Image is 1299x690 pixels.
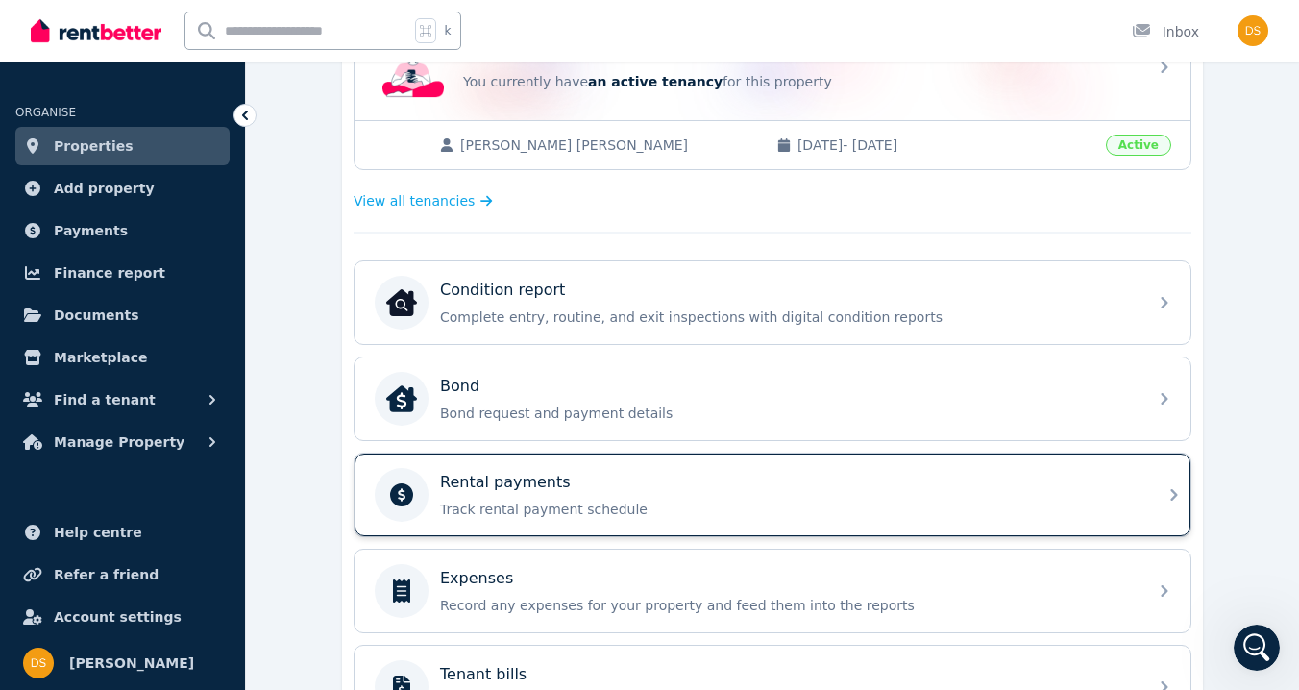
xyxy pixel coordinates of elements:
[15,56,369,406] div: Jodie says…
[54,605,182,628] span: Account settings
[440,596,1136,615] p: Record any expenses for your property and feed them into the reports
[463,72,1136,91] p: You currently have for this property
[16,503,368,535] textarea: Message…
[227,462,254,489] span: Amazing
[36,426,264,449] div: Rate your conversation
[440,404,1136,423] p: Bond request and payment details
[15,381,230,419] button: Find a tenant
[31,67,300,161] div: Hi [PERSON_NAME], thanks for confirming. We've updated the end date to 18/08 for 4/[STREET_ADDRES...
[355,357,1190,440] a: BondBondBond request and payment details
[54,135,134,158] span: Properties
[588,74,723,89] span: an active tenancy
[355,14,1190,120] a: Tenancy setupTenancy setupYou currently havean active tenancyfor this property
[460,136,757,155] span: [PERSON_NAME] [PERSON_NAME]
[31,16,161,45] img: RentBetter
[15,555,230,594] a: Refer a friend
[61,543,76,558] button: Gif picker
[15,598,230,636] a: Account settings
[1106,135,1171,156] span: Active
[93,10,218,24] h1: [PERSON_NAME]
[136,462,163,489] span: OK
[15,513,230,552] a: Help centre
[30,543,45,558] button: Emoji picker
[15,127,230,165] a: Properties
[440,663,527,686] p: Tenant bills
[91,543,107,558] button: Upload attachment
[354,191,475,210] span: View all tenancies
[1238,15,1268,46] img: Don Siyambalapitiya
[386,383,417,414] img: Bond
[54,563,159,586] span: Refer a friend
[444,23,451,38] span: k
[54,177,155,200] span: Add property
[335,8,372,44] button: Home
[354,191,493,210] a: View all tenancies
[355,261,1190,344] a: Condition reportCondition reportComplete entry, routine, and exit inspections with digital condit...
[31,322,300,341] div: Cheers,
[12,8,49,44] button: go back
[54,219,128,242] span: Payments
[31,341,300,379] div: [PERSON_NAME] + The RentBetter Team
[330,535,360,566] button: Send a message…
[440,471,571,494] p: Rental payments
[440,500,1136,519] p: Track rental payment schedule
[54,346,147,369] span: Marketplace
[440,567,513,590] p: Expenses
[355,550,1190,632] a: ExpensesRecord any expenses for your property and feed them into the reports
[15,296,230,334] a: Documents
[54,521,142,544] span: Help centre
[182,462,208,489] span: Great
[54,431,184,454] span: Manage Property
[1234,625,1280,671] iframe: Intercom live chat
[91,462,118,489] span: Bad
[54,261,165,284] span: Finance report
[69,652,194,675] span: [PERSON_NAME]
[440,308,1136,327] p: Complete entry, routine, and exit inspections with digital condition reports
[31,294,300,313] div: I hope this helps.
[15,423,230,461] button: Manage Property
[23,648,54,678] img: Don Siyambalapitiya
[355,454,1190,536] a: Rental paymentsTrack rental payment schedule
[1132,22,1199,41] div: Inbox
[15,406,369,534] div: The RentBetter Team says…
[440,375,479,398] p: Bond
[15,56,315,390] div: Hi [PERSON_NAME], thanks for confirming. We've updated the end date to 18/08 for 4/[STREET_ADDRES...
[54,388,156,411] span: Find a tenant
[386,287,417,318] img: Condition report
[15,106,76,119] span: ORGANISE
[15,254,230,292] a: Finance report
[797,136,1094,155] span: [DATE] - [DATE]
[15,338,230,377] a: Marketplace
[55,11,86,41] img: Profile image for Jodie
[15,211,230,250] a: Payments
[46,462,73,489] span: Terrible
[440,279,565,302] p: Condition report
[93,24,191,43] p: Active 30m ago
[15,169,230,208] a: Add property
[54,304,139,327] span: Documents
[31,171,300,284] div: For [STREET_ADDRESS], as the payment has already run, we're unfortunately not able to stop it but...
[382,37,444,98] img: Tenancy setup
